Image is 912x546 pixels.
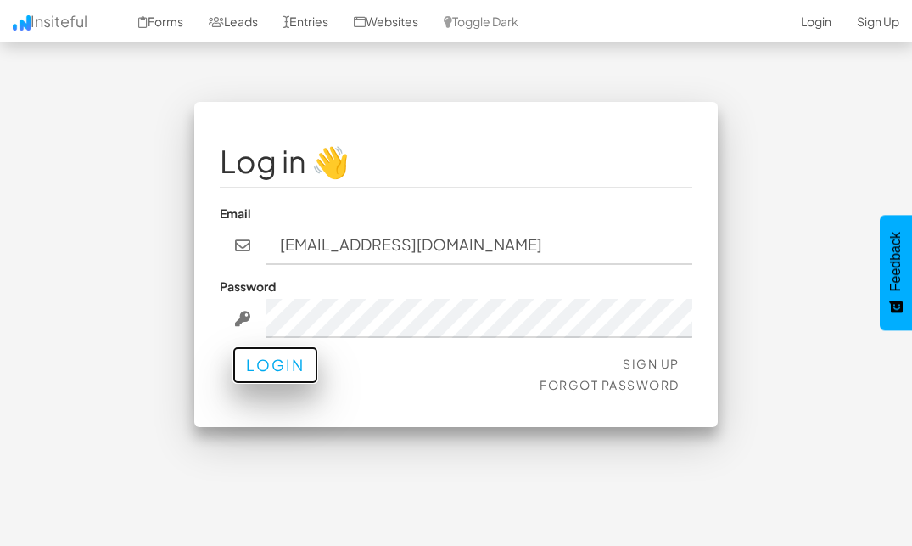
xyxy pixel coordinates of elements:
button: Login [232,346,318,384]
input: john@doe.com [266,226,692,265]
label: Email [220,205,251,222]
a: Forgot Password [540,377,680,392]
label: Password [220,278,276,295]
span: Feedback [888,232,904,291]
h1: Log in 👋 [220,144,692,178]
img: icon.png [13,15,31,31]
button: Feedback - Show survey [880,215,912,330]
a: Sign Up [623,356,680,371]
